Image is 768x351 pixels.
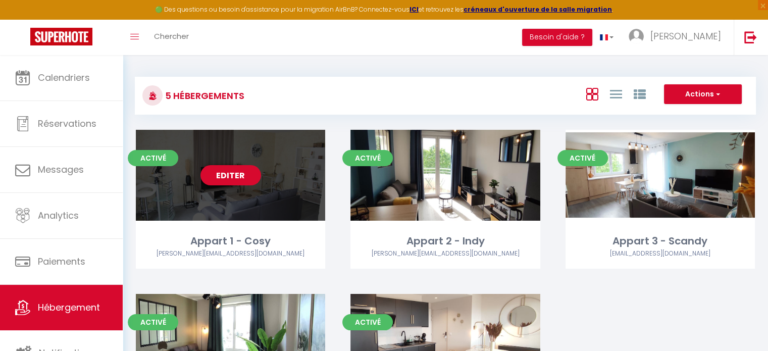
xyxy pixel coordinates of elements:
div: Airbnb [566,249,755,259]
div: Appart 2 - Indy [350,233,540,249]
span: Activé [342,314,393,330]
span: Paiements [38,255,85,268]
a: ICI [409,5,419,14]
img: logout [744,31,757,43]
a: Vue en Box [586,85,598,102]
span: Calendriers [38,71,90,84]
img: ... [629,29,644,44]
button: Actions [664,84,742,105]
span: Activé [128,150,178,166]
span: Activé [342,150,393,166]
a: ... [PERSON_NAME] [621,20,734,55]
a: Chercher [146,20,196,55]
button: Besoin d'aide ? [522,29,592,46]
div: Airbnb [136,249,325,259]
span: Réservations [38,117,96,130]
span: Analytics [38,209,79,222]
div: Appart 3 - Scandy [566,233,755,249]
a: Vue par Groupe [633,85,645,102]
span: Activé [128,314,178,330]
span: [PERSON_NAME] [650,30,721,42]
a: créneaux d'ouverture de la salle migration [464,5,612,14]
div: Appart 1 - Cosy [136,233,325,249]
a: Vue en Liste [609,85,622,102]
div: Airbnb [350,249,540,259]
h3: 5 Hébergements [163,84,244,107]
span: Activé [557,150,608,166]
span: Messages [38,163,84,176]
span: Hébergement [38,301,100,314]
button: Ouvrir le widget de chat LiveChat [8,4,38,34]
span: Chercher [154,31,189,41]
a: Editer [200,165,261,185]
img: Super Booking [30,28,92,45]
